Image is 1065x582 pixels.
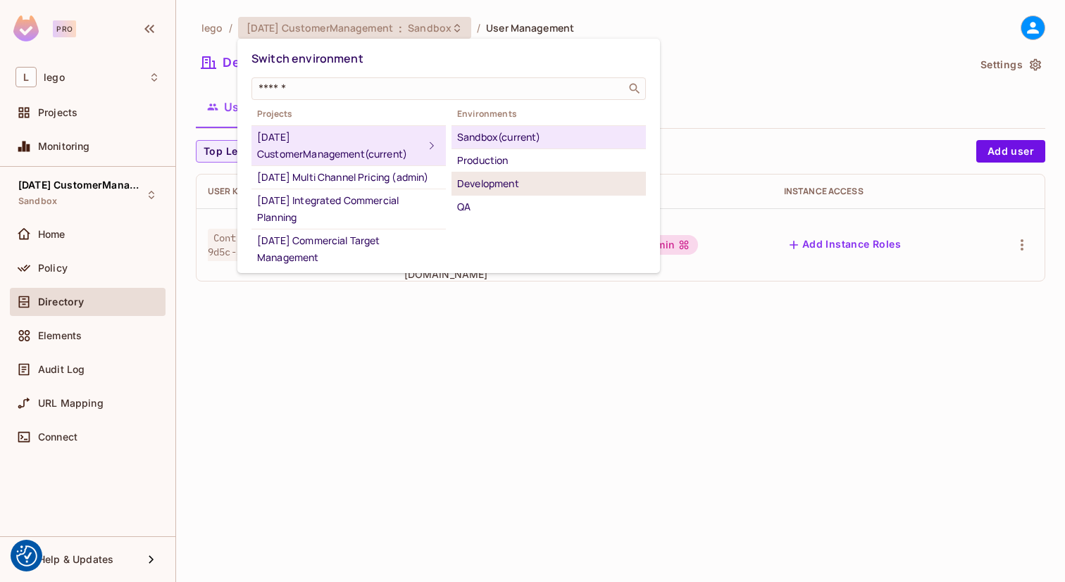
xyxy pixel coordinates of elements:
[457,175,640,192] div: Development
[457,152,640,169] div: Production
[16,545,37,567] button: Consent Preferences
[16,545,37,567] img: Revisit consent button
[257,232,440,266] div: [DATE] Commercial Target Management
[257,129,423,163] div: [DATE] CustomerManagement (current)
[257,192,440,226] div: [DATE] Integrated Commercial Planning
[457,198,640,215] div: QA
[451,108,646,120] span: Environments
[251,51,363,66] span: Switch environment
[257,169,440,186] div: [DATE] Multi Channel Pricing (admin)
[251,108,446,120] span: Projects
[457,129,640,146] div: Sandbox (current)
